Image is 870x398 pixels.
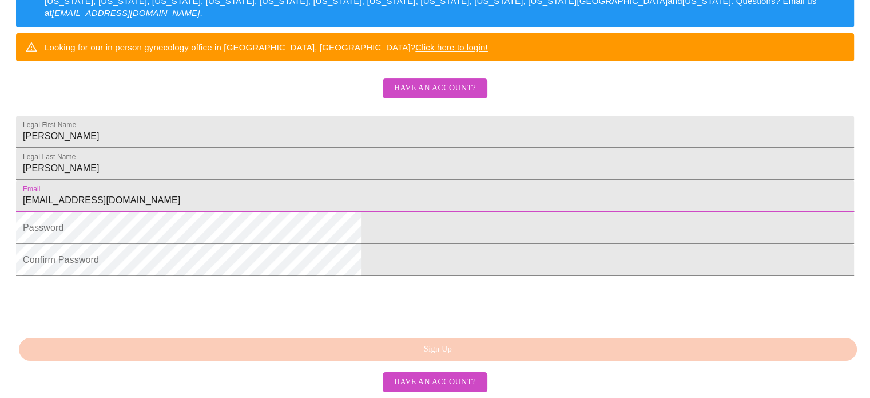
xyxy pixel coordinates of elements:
button: Have an account? [383,372,487,392]
a: Have an account? [380,91,490,101]
iframe: reCAPTCHA [16,282,190,326]
span: Have an account? [394,81,476,96]
em: [EMAIL_ADDRESS][DOMAIN_NAME] [52,8,200,18]
a: Click here to login! [415,42,488,52]
div: Looking for our in person gynecology office in [GEOGRAPHIC_DATA], [GEOGRAPHIC_DATA]? [45,37,488,58]
span: Have an account? [394,375,476,389]
a: Have an account? [380,376,490,386]
button: Have an account? [383,78,487,98]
